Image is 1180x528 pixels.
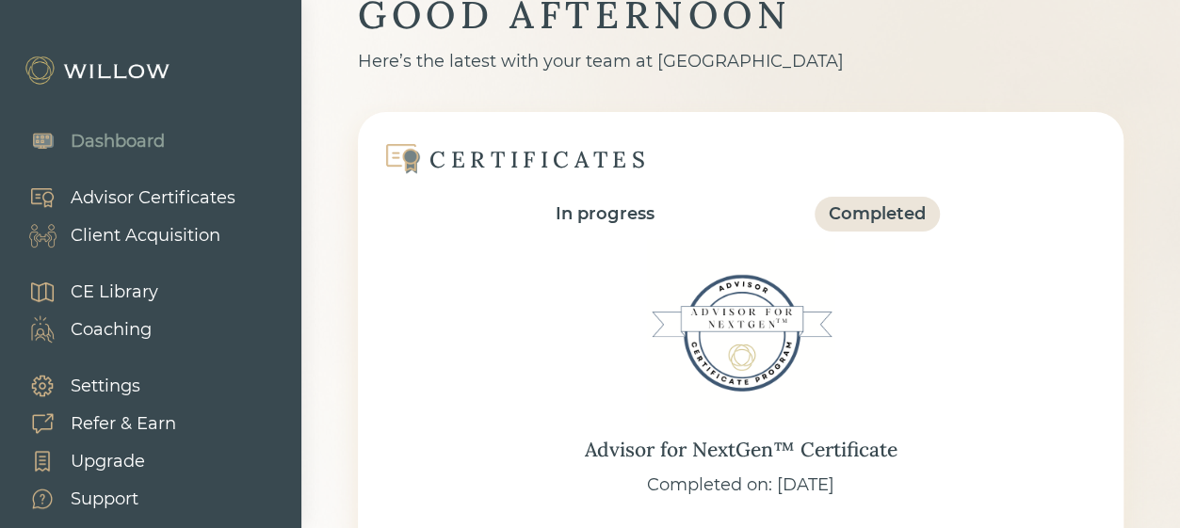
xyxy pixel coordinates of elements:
div: Completed [829,201,926,227]
div: Here’s the latest with your team at [GEOGRAPHIC_DATA] [358,49,1123,74]
a: Refer & Earn [9,405,176,442]
div: Settings [71,374,140,399]
a: Upgrade [9,442,176,480]
div: Completed on: [DATE] [647,472,834,498]
div: CE Library [71,280,158,305]
div: Upgrade [71,449,145,474]
div: Refer & Earn [71,411,176,437]
div: Dashboard [71,129,165,154]
div: Support [71,487,138,512]
a: Advisor Certificates [9,179,235,216]
div: Advisor Certificates [71,185,235,211]
div: Advisor for NextGen™ Certificate [585,435,897,465]
div: CERTIFICATES [429,145,650,174]
a: Settings [9,367,176,405]
a: Client Acquisition [9,216,235,254]
div: Coaching [71,317,152,343]
img: Advisor for NextGen™ Certificate Badge [647,239,835,427]
div: In progress [556,201,654,227]
div: Client Acquisition [71,223,220,248]
img: Willow [24,56,174,86]
a: Coaching [9,311,158,348]
a: Dashboard [9,122,165,160]
a: CE Library [9,273,158,311]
